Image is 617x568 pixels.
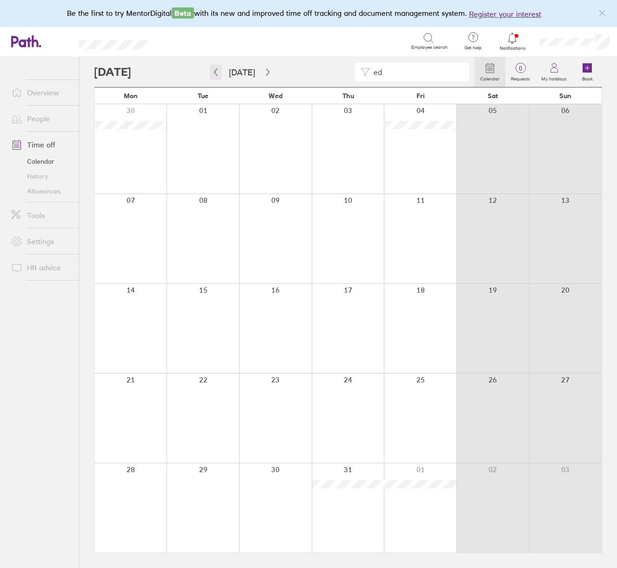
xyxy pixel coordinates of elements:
span: Mon [124,92,138,100]
div: Search [173,37,197,45]
a: HR advice [4,258,79,277]
span: 0 [505,65,536,72]
span: Sun [559,92,571,100]
a: Calendar [475,57,505,87]
label: Requests [505,74,536,82]
a: Tools [4,206,79,225]
a: My holidays [536,57,572,87]
label: My holidays [536,74,572,82]
span: Sat [488,92,498,100]
a: Book [572,57,602,87]
span: Get help [458,45,488,51]
a: Time off [4,135,79,154]
button: Register your interest [469,8,541,20]
button: [DATE] [221,65,262,80]
a: People [4,109,79,128]
div: Be the first to try MentorDigital with its new and improved time off tracking and document manage... [67,7,550,20]
a: History [4,169,79,184]
a: Settings [4,232,79,251]
a: 0Requests [505,57,536,87]
a: Calendar [4,154,79,169]
a: Notifications [497,32,528,51]
span: Wed [268,92,282,100]
a: Overview [4,83,79,102]
span: Employee search [411,45,448,50]
label: Book [577,74,598,82]
span: Notifications [497,46,528,51]
span: Thu [342,92,354,100]
span: Tue [198,92,208,100]
span: Beta [172,7,194,19]
label: Calendar [475,74,505,82]
input: Filter by employee [370,63,463,81]
span: Fri [416,92,425,100]
a: Allowances [4,184,79,199]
